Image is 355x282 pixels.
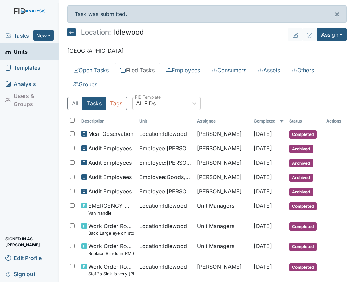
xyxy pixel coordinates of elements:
[251,115,287,127] th: Toggle SortBy
[5,62,40,73] span: Templates
[252,63,286,77] a: Assets
[5,46,28,57] span: Units
[287,115,324,127] th: Toggle SortBy
[139,222,187,230] span: Location : Idlewood
[194,141,251,156] td: [PERSON_NAME]
[106,97,127,110] button: Tags
[194,239,251,259] td: Unit Managers
[82,97,106,110] button: Tasks
[5,78,36,89] span: Analysis
[289,202,317,210] span: Completed
[289,130,317,139] span: Completed
[206,63,252,77] a: Consumers
[5,236,54,247] span: Signed in as [PERSON_NAME]
[194,127,251,141] td: [PERSON_NAME]
[139,158,192,167] span: Employee : [PERSON_NAME], Janical
[194,170,251,184] td: [PERSON_NAME]
[194,115,251,127] th: Assignee
[324,115,347,127] th: Actions
[88,271,134,277] small: Staff's Sink is very [PERSON_NAME]
[139,173,192,181] span: Employee : Goods, [PERSON_NAME]
[67,28,144,36] h5: Idlewood
[289,188,313,196] span: Archived
[33,30,54,41] button: New
[254,243,272,249] span: [DATE]
[286,63,320,77] a: Others
[67,77,103,91] a: Groups
[254,145,272,152] span: [DATE]
[88,187,132,195] span: Audit Employees
[254,202,272,209] span: [DATE]
[254,263,272,270] span: [DATE]
[194,219,251,239] td: Unit Managers
[88,210,134,216] small: Van handle
[327,6,346,22] button: ×
[88,130,133,138] span: Meal Observation
[254,222,272,229] span: [DATE]
[67,97,83,110] button: All
[289,159,313,167] span: Archived
[289,145,313,153] span: Archived
[289,222,317,231] span: Completed
[88,158,132,167] span: Audit Employees
[5,269,35,279] span: Sign out
[254,159,272,166] span: [DATE]
[88,173,132,181] span: Audit Employees
[254,174,272,180] span: [DATE]
[139,130,187,138] span: Location : Idlewood
[289,174,313,182] span: Archived
[289,263,317,271] span: Completed
[5,31,33,40] a: Tasks
[79,115,136,127] th: Toggle SortBy
[160,63,206,77] a: Employees
[88,230,134,236] small: Back Large eye on stove burned out
[139,187,192,195] span: Employee : [PERSON_NAME]
[317,28,347,41] button: Assign
[67,47,347,55] p: [GEOGRAPHIC_DATA]
[88,262,134,277] span: Work Order Routine Staff's Sink is very rusty
[139,262,187,271] span: Location : Idlewood
[139,144,192,152] span: Employee : [PERSON_NAME]
[194,156,251,170] td: [PERSON_NAME]
[67,97,127,110] div: Type filter
[88,250,134,257] small: Replace Blinds in RM 6
[115,63,160,77] a: Filed Tasks
[67,5,347,23] div: Task was submitted.
[70,118,75,123] input: Toggle All Rows Selected
[139,202,187,210] span: Location : Idlewood
[88,222,134,236] span: Work Order Routine Back Large eye on stove burned out
[194,184,251,199] td: [PERSON_NAME]
[88,144,132,152] span: Audit Employees
[67,63,115,77] a: Open Tasks
[194,199,251,219] td: Unit Managers
[136,99,156,107] div: All FIDs
[289,243,317,251] span: Completed
[81,29,111,36] span: Location:
[88,202,134,216] span: EMERGENCY Work Order Van handle
[5,253,42,263] span: Edit Profile
[254,188,272,195] span: [DATE]
[254,130,272,137] span: [DATE]
[334,9,340,19] span: ×
[194,260,251,280] td: [PERSON_NAME]
[88,242,134,257] span: Work Order Routine Replace Blinds in RM 6
[136,115,194,127] th: Toggle SortBy
[139,242,187,250] span: Location : Idlewood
